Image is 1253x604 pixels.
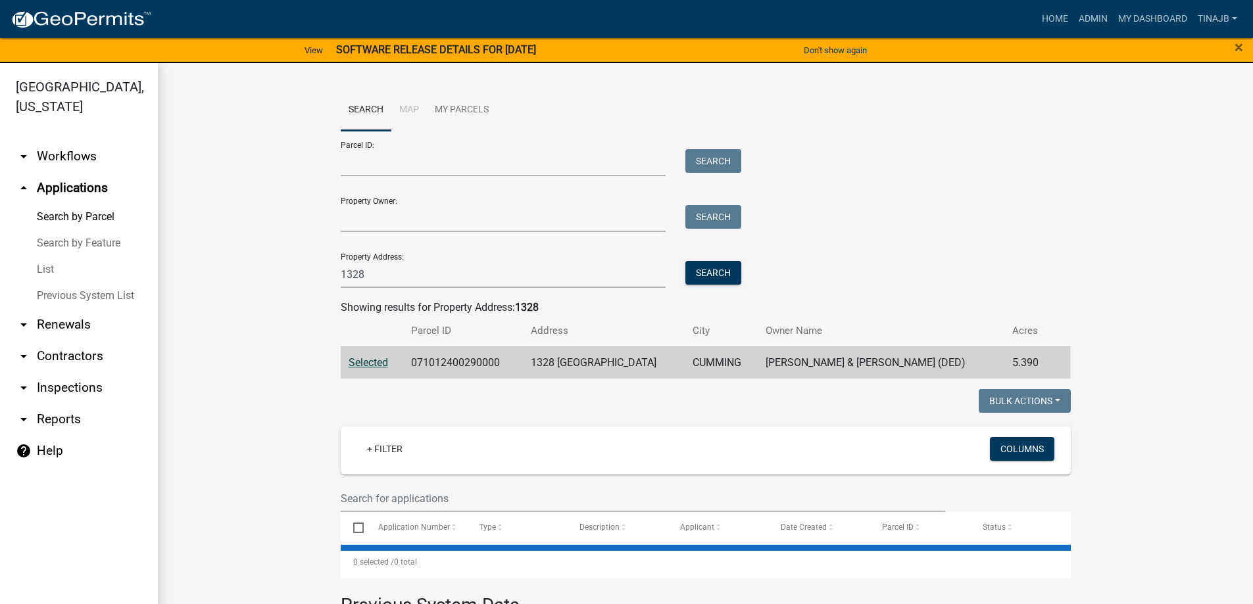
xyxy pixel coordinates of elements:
span: Type [479,523,496,532]
button: Close [1235,39,1243,55]
span: 0 selected / [353,557,394,567]
i: help [16,443,32,459]
button: Search [685,205,741,229]
a: My Dashboard [1113,7,1192,32]
th: Owner Name [758,315,1004,346]
th: Acres [1004,315,1052,346]
input: Search for applications [341,485,946,512]
td: 1328 [GEOGRAPHIC_DATA] [523,346,685,379]
i: arrow_drop_down [16,348,32,364]
a: + Filter [356,437,413,461]
span: Description [579,523,620,532]
span: Date Created [781,523,827,532]
a: My Parcels [427,89,497,131]
i: arrow_drop_down [16,411,32,427]
datatable-header-cell: Description [567,512,668,544]
strong: 1328 [515,301,539,314]
button: Columns [990,437,1054,461]
a: Search [341,89,391,131]
datatable-header-cell: Applicant [668,512,768,544]
th: Address [523,315,685,346]
td: 071012400290000 [403,346,523,379]
i: arrow_drop_up [16,180,32,196]
span: Parcel ID [882,523,914,532]
i: arrow_drop_down [16,317,32,333]
span: × [1235,38,1243,57]
datatable-header-cell: Type [466,512,567,544]
a: Tinajb [1192,7,1242,32]
div: 0 total [341,546,1071,578]
a: Admin [1073,7,1113,32]
button: Don't show again [798,39,872,61]
span: Applicant [680,523,714,532]
i: arrow_drop_down [16,149,32,164]
span: Application Number [378,523,450,532]
datatable-header-cell: Status [970,512,1070,544]
button: Search [685,261,741,285]
strong: SOFTWARE RELEASE DETAILS FOR [DATE] [336,43,536,56]
button: Bulk Actions [979,389,1071,413]
datatable-header-cell: Application Number [366,512,466,544]
i: arrow_drop_down [16,380,32,396]
td: 5.390 [1004,346,1052,379]
td: [PERSON_NAME] & [PERSON_NAME] (DED) [758,346,1004,379]
th: City [685,315,758,346]
a: Selected [349,356,388,369]
datatable-header-cell: Date Created [768,512,869,544]
a: View [299,39,328,61]
td: CUMMING [685,346,758,379]
a: Home [1037,7,1073,32]
datatable-header-cell: Parcel ID [869,512,970,544]
datatable-header-cell: Select [341,512,366,544]
button: Search [685,149,741,173]
span: Status [983,523,1006,532]
div: Showing results for Property Address: [341,300,1071,315]
th: Parcel ID [403,315,523,346]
